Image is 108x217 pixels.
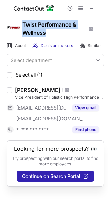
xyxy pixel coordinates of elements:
[15,94,104,100] div: Vice President of Holistic High Performance Living
[14,4,54,12] img: ContactOut v5.3.10
[88,43,101,48] span: Similar
[16,72,42,78] span: Select all (1)
[16,105,68,111] span: [EMAIL_ADDRESS][DOMAIN_NAME]
[11,57,52,64] div: Select department
[22,173,80,179] span: Continue on Search Portal
[41,43,73,48] span: Decision makers
[72,104,99,111] button: Reveal Button
[15,43,26,48] span: About
[16,116,87,122] span: [EMAIL_ADDRESS][DOMAIN_NAME]
[12,156,99,167] p: Try prospecting with our search portal to find more employees.
[15,87,60,94] div: [PERSON_NAME]
[22,20,84,37] h1: Twist Performance & Wellness
[72,126,99,133] button: Reveal Button
[17,171,94,182] button: Continue on Search Portal
[14,146,97,152] header: Looking for more prospects? 👀
[7,21,20,34] img: 0b30b9618835224ef99ab6762cd78451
